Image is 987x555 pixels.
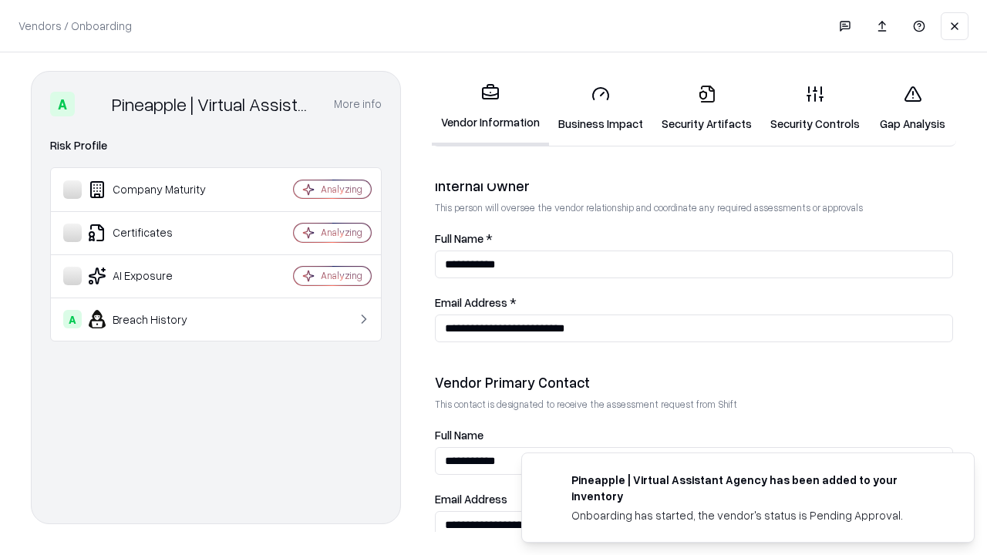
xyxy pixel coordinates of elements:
div: A [50,92,75,116]
div: AI Exposure [63,267,248,285]
div: Analyzing [321,183,362,196]
div: Risk Profile [50,136,382,155]
a: Vendor Information [432,71,549,146]
div: Certificates [63,224,248,242]
p: Vendors / Onboarding [19,18,132,34]
div: Company Maturity [63,180,248,199]
img: Pineapple | Virtual Assistant Agency [81,92,106,116]
div: Onboarding has started, the vendor's status is Pending Approval. [571,507,937,523]
a: Security Controls [761,72,869,144]
a: Business Impact [549,72,652,144]
div: Analyzing [321,269,362,282]
a: Gap Analysis [869,72,956,144]
label: Full Name [435,429,953,441]
div: Pineapple | Virtual Assistant Agency has been added to your inventory [571,472,937,504]
label: Email Address * [435,297,953,308]
div: A [63,310,82,328]
div: Vendor Primary Contact [435,373,953,392]
div: Pineapple | Virtual Assistant Agency [112,92,315,116]
button: More info [334,90,382,118]
a: Security Artifacts [652,72,761,144]
img: trypineapple.com [541,472,559,490]
label: Email Address [435,493,953,505]
p: This person will oversee the vendor relationship and coordinate any required assessments or appro... [435,201,953,214]
div: Internal Owner [435,177,953,195]
div: Analyzing [321,226,362,239]
p: This contact is designated to receive the assessment request from Shift [435,398,953,411]
div: Breach History [63,310,248,328]
label: Full Name * [435,233,953,244]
